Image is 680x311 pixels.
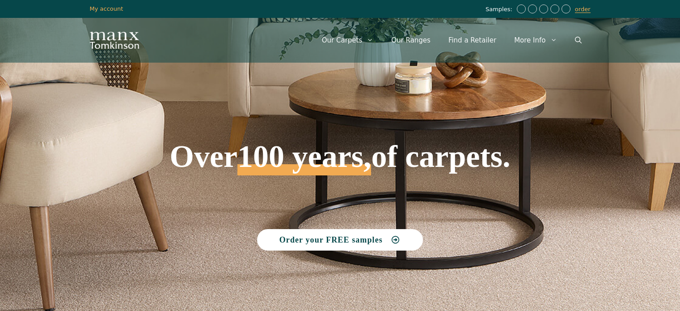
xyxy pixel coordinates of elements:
[566,27,591,54] a: Open Search Bar
[237,149,371,175] span: 100 years,
[257,229,423,251] a: Order your FREE samples
[575,6,591,13] a: order
[313,27,383,54] a: Our Carpets
[279,236,383,244] span: Order your FREE samples
[505,27,566,54] a: More Info
[90,76,591,175] h1: Over of carpets.
[313,27,591,54] nav: Primary
[382,27,439,54] a: Our Ranges
[486,6,515,13] span: Samples:
[439,27,505,54] a: Find a Retailer
[90,32,139,49] img: Manx Tomkinson
[90,5,123,12] a: My account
